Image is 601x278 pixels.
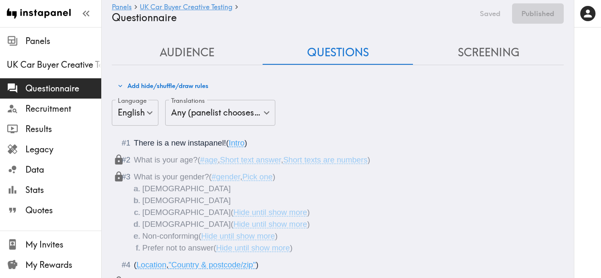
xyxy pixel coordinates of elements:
[209,172,211,181] span: (
[231,220,233,228] span: (
[134,155,197,164] span: What is your age?
[218,155,220,164] span: ,
[212,172,240,181] span: #gender
[256,260,258,269] span: )
[112,41,564,65] div: Questionnaire Audience/Questions/Screening Tab Navigation
[112,3,132,11] a: Panels
[134,172,209,181] span: What is your gender?
[242,172,273,181] span: Pick one
[171,96,205,105] label: Translations
[413,41,564,65] button: Screening
[112,11,468,24] h4: Questionnaire
[25,123,101,135] span: Results
[112,41,263,65] button: Audience
[25,164,101,176] span: Data
[233,208,307,217] span: Hide until show more
[283,155,368,164] span: Short texts are numbers
[307,220,310,228] span: )
[368,155,370,164] span: )
[112,100,158,126] div: English
[25,204,101,216] span: Quotes
[290,243,292,252] span: )
[273,172,275,181] span: )
[25,143,101,155] span: Legacy
[134,138,226,147] span: There is a new instapanel!
[216,243,290,252] span: Hide until show more
[213,243,216,252] span: (
[142,208,231,217] span: [DEMOGRAPHIC_DATA]
[244,138,247,147] span: )
[201,231,275,240] span: Hide until show more
[142,196,231,205] span: [DEMOGRAPHIC_DATA]
[233,220,307,228] span: Hide until show more
[25,103,101,115] span: Recruitment
[142,184,231,193] span: [DEMOGRAPHIC_DATA]
[165,100,275,126] div: Any (panelist chooses any language Instapanel supports, and the questionnaire is auto-translated)
[140,3,233,11] a: UK Car Buyer Creative Testing
[169,260,256,269] span: "Country & postcode/zip"
[25,239,101,250] span: My Invites
[231,208,233,217] span: (
[142,231,199,240] span: Non-conforming
[307,208,310,217] span: )
[226,138,229,147] span: (
[240,172,242,181] span: ,
[220,155,281,164] span: Short text answer
[200,155,218,164] span: #age
[142,220,231,228] span: [DEMOGRAPHIC_DATA]
[7,59,101,71] span: UK Car Buyer Creative Testing
[263,41,413,65] button: Questions
[199,231,201,240] span: (
[197,155,200,164] span: (
[275,231,277,240] span: )
[115,79,210,93] button: Add hide/shuffle/draw rules
[142,243,213,252] span: Prefer not to answer
[25,83,101,94] span: Questionnaire
[25,184,101,196] span: Stats
[25,35,101,47] span: Panels
[134,260,136,269] span: (
[166,260,169,269] span: ,
[229,138,244,147] span: Intro
[25,259,101,271] span: My Rewards
[118,96,147,105] label: Language
[281,155,283,164] span: ,
[136,260,166,269] span: Location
